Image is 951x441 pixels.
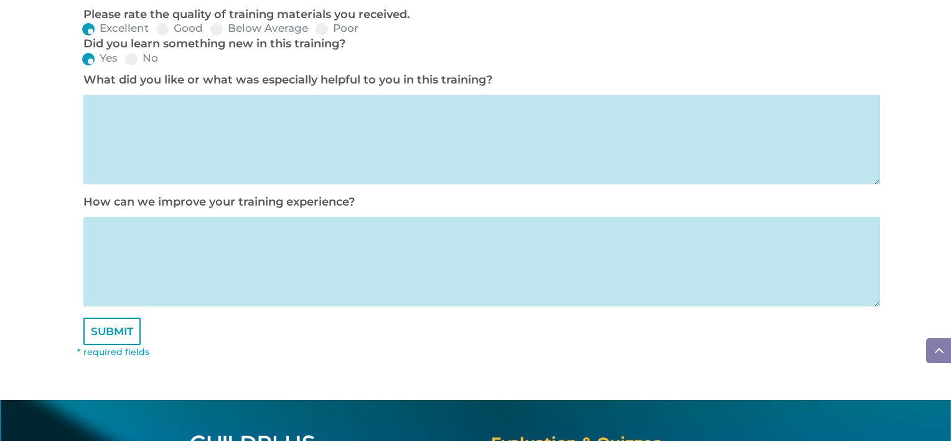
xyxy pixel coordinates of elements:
[83,73,492,87] label: What did you like or what was especially helpful to you in this training?
[82,53,118,64] label: Yes
[210,23,308,34] label: Below Average
[156,23,203,34] label: Good
[83,7,874,22] p: Please rate the quality of training materials you received.
[77,346,149,358] font: * required fields
[316,23,358,34] label: Poor
[82,23,149,34] label: Excellent
[83,195,355,209] label: How can we improve your training experience?
[83,318,141,345] input: SUBMIT
[83,37,874,52] p: Did you learn something new in this training?
[125,53,158,64] label: No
